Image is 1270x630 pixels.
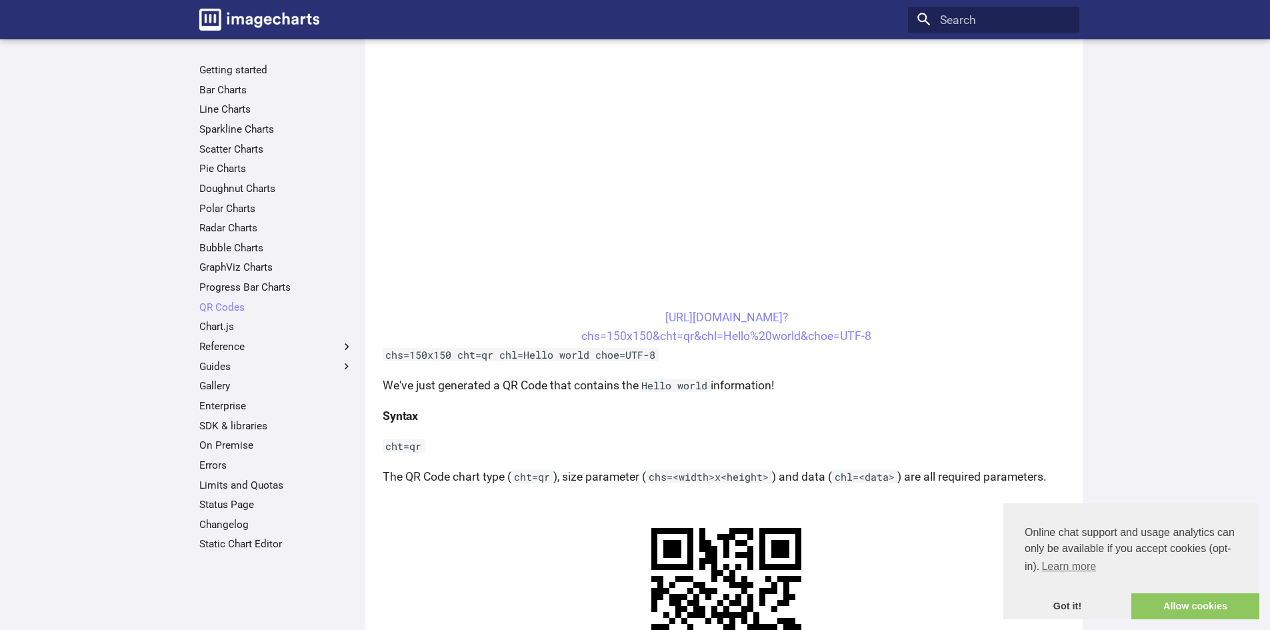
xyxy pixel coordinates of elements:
a: Doughnut Charts [199,182,353,195]
a: Progress Bar Charts [199,281,353,294]
a: allow cookies [1131,593,1259,620]
a: dismiss cookie message [1003,593,1131,620]
a: Image-Charts documentation [193,3,325,36]
a: Changelog [199,518,353,531]
span: Online chat support and usage analytics can only be available if you accept cookies (opt-in). [1025,525,1238,577]
a: Chart.js [199,320,353,333]
p: We've just generated a QR Code that contains the information! [383,376,1071,395]
input: Search [908,7,1079,33]
a: Line Charts [199,103,353,116]
a: Sparkline Charts [199,123,353,136]
a: Polar Charts [199,202,353,215]
h4: Syntax [383,407,1071,425]
a: Enterprise [199,399,353,413]
a: Bubble Charts [199,241,353,255]
a: Static Chart Editor [199,537,353,551]
code: cht=qr [383,439,425,453]
a: learn more about cookies [1039,557,1098,577]
a: SDK & libraries [199,419,353,433]
a: GraphViz Charts [199,261,353,274]
img: logo [199,9,319,31]
code: Hello world [639,379,711,392]
p: The QR Code chart type ( ), size parameter ( ) and data ( ) are all required parameters. [383,467,1071,486]
a: Errors [199,459,353,472]
code: chs=150x150 cht=qr chl=Hello world choe=UTF-8 [383,348,659,361]
a: Getting started [199,63,353,77]
a: Pie Charts [199,162,353,175]
a: Radar Charts [199,221,353,235]
div: cookieconsent [1003,503,1259,619]
a: QR Codes [199,301,353,314]
a: On Premise [199,439,353,452]
a: Limits and Quotas [199,479,353,492]
a: Bar Charts [199,83,353,97]
code: chl=<data> [832,470,898,483]
code: cht=qr [511,470,553,483]
a: Status Page [199,498,353,511]
label: Guides [199,360,353,373]
a: [URL][DOMAIN_NAME]?chs=150x150&cht=qr&chl=Hello%20world&choe=UTF-8 [581,311,871,343]
label: Reference [199,340,353,353]
a: Gallery [199,379,353,393]
a: Scatter Charts [199,143,353,156]
code: chs=<width>x<height> [646,470,772,483]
